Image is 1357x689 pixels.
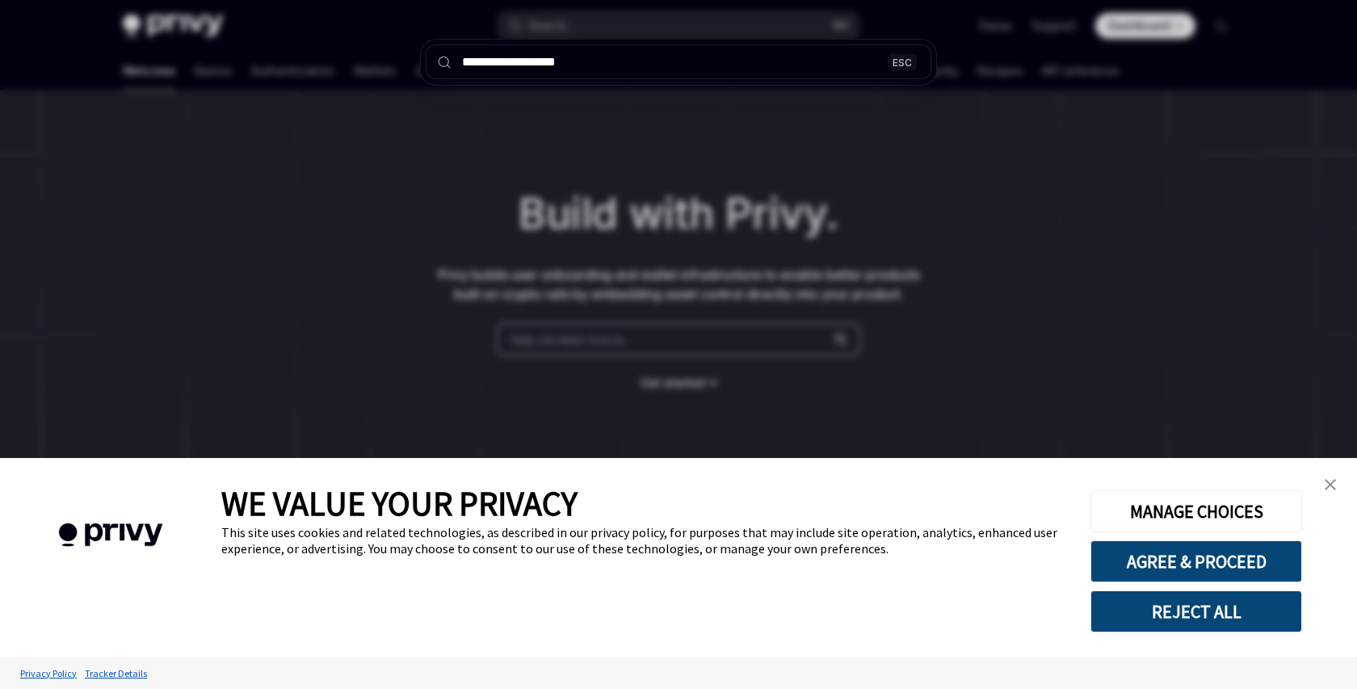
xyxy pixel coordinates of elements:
[1314,468,1346,501] a: close banner
[81,659,151,687] a: Tracker Details
[1090,540,1302,582] button: AGREE & PROCEED
[1325,479,1336,490] img: close banner
[888,53,917,70] div: ESC
[221,524,1066,557] div: This site uses cookies and related technologies, as described in our privacy policy, for purposes...
[16,659,81,687] a: Privacy Policy
[1090,490,1302,532] button: MANAGE CHOICES
[1090,590,1302,632] button: REJECT ALL
[24,500,197,570] img: company logo
[221,482,578,524] span: WE VALUE YOUR PRIVACY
